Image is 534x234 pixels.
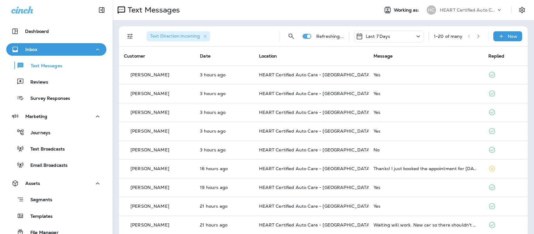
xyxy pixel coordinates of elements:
p: HEART Certified Auto Care [440,8,496,13]
p: [PERSON_NAME] [130,147,169,152]
button: Email Broadcasts [6,158,106,171]
p: Text Broadcasts [24,146,65,152]
p: New [508,34,517,39]
button: Inbox [6,43,106,56]
p: Email Broadcasts [24,163,68,169]
p: Sep 26, 2025 09:25 AM [200,72,249,77]
p: Sep 26, 2025 09:05 AM [200,147,249,152]
p: [PERSON_NAME] [130,91,169,96]
span: HEART Certified Auto Care - [GEOGRAPHIC_DATA] [259,128,371,134]
p: Sep 26, 2025 09:07 AM [200,91,249,96]
span: HEART Certified Auto Care - [GEOGRAPHIC_DATA] [259,147,371,153]
div: Yes [374,204,478,209]
p: Reviews [24,79,48,85]
p: Sep 25, 2025 05:35 PM [200,185,249,190]
span: Location [259,53,277,59]
p: [PERSON_NAME] [130,72,169,77]
button: Dashboard [6,25,106,38]
p: Sep 25, 2025 03:25 PM [200,204,249,209]
p: [PERSON_NAME] [130,185,169,190]
p: Sep 26, 2025 09:06 AM [200,129,249,134]
p: Templates [24,214,53,220]
div: Yes [374,91,478,96]
div: Yes [374,129,478,134]
button: Templates [6,209,106,222]
div: No [374,147,478,152]
button: Search Messages [285,30,298,43]
button: Segments [6,193,106,206]
span: Replied [488,53,505,59]
button: Reviews [6,75,106,88]
p: Sep 25, 2025 03:16 PM [200,222,249,227]
div: Thanks! I just booked the appointment for tomorrow (Fri 9/26) using the link. [374,166,478,171]
button: Journeys [6,126,106,139]
p: Marketing [25,114,47,119]
p: [PERSON_NAME] [130,110,169,115]
p: Sep 25, 2025 08:16 PM [200,166,249,171]
span: HEART Certified Auto Care - [GEOGRAPHIC_DATA] [259,166,371,171]
div: Text Direction:Incoming [146,31,210,41]
button: Settings [516,4,528,16]
p: Dashboard [25,29,49,34]
span: HEART Certified Auto Care - [GEOGRAPHIC_DATA] [259,72,371,78]
span: Message [374,53,393,59]
p: Journeys [24,130,50,136]
button: Text Broadcasts [6,142,106,155]
p: [PERSON_NAME] [130,129,169,134]
span: Date [200,53,211,59]
p: Assets [25,181,40,186]
div: Yes [374,185,478,190]
span: HEART Certified Auto Care - [GEOGRAPHIC_DATA] [259,91,371,96]
p: Segments [24,197,52,203]
p: Inbox [25,47,37,52]
button: Collapse Sidebar [93,4,110,16]
button: Survey Responses [6,91,106,104]
span: HEART Certified Auto Care - [GEOGRAPHIC_DATA] [259,185,371,190]
p: [PERSON_NAME] [130,166,169,171]
span: HEART Certified Auto Care - [GEOGRAPHIC_DATA] [259,222,371,228]
span: HEART Certified Auto Care - [GEOGRAPHIC_DATA] [259,109,371,115]
span: Customer [124,53,145,59]
p: [PERSON_NAME] [130,204,169,209]
p: Text Messages [24,63,62,69]
p: Sep 26, 2025 09:07 AM [200,110,249,115]
div: 1 - 20 of many [434,34,463,39]
p: Refreshing... [316,34,344,39]
div: Yes [374,72,478,77]
div: Yes [374,110,478,115]
div: HC [427,5,436,15]
span: HEART Certified Auto Care - [GEOGRAPHIC_DATA] [259,203,371,209]
button: Filters [124,30,136,43]
button: Assets [6,177,106,190]
span: Working as: [394,8,420,13]
div: Waiting will work. New car so there shouldn't be any problems/surprises. Greg [374,222,478,227]
p: Text Messages [125,5,180,15]
p: Survey Responses [24,96,70,102]
p: [PERSON_NAME] [130,222,169,227]
button: Text Messages [6,59,106,72]
span: Text Direction : Incoming [150,33,200,39]
button: Marketing [6,110,106,123]
p: Last 7 Days [366,34,390,39]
